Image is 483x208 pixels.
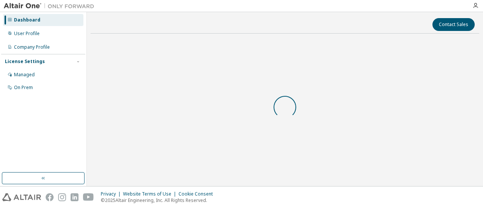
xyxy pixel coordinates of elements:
img: altair_logo.svg [2,193,41,201]
div: On Prem [14,85,33,91]
div: Managed [14,72,35,78]
div: User Profile [14,31,40,37]
p: © 2025 Altair Engineering, Inc. All Rights Reserved. [101,197,217,203]
img: instagram.svg [58,193,66,201]
div: Company Profile [14,44,50,50]
img: Altair One [4,2,98,10]
div: Website Terms of Use [123,191,178,197]
div: Privacy [101,191,123,197]
img: facebook.svg [46,193,54,201]
div: License Settings [5,59,45,65]
img: linkedin.svg [71,193,78,201]
img: youtube.svg [83,193,94,201]
button: Contact Sales [432,18,475,31]
div: Dashboard [14,17,40,23]
div: Cookie Consent [178,191,217,197]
